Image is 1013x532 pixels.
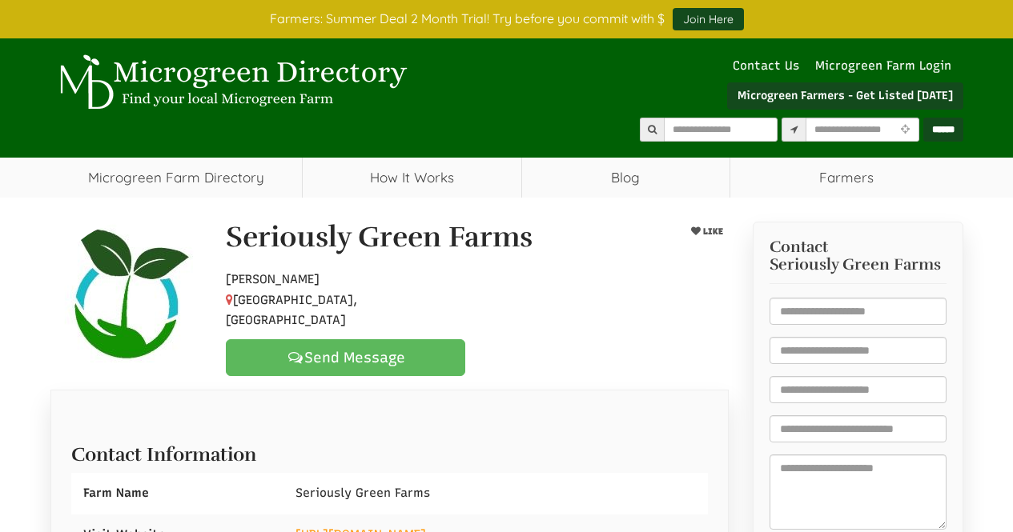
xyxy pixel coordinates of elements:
[725,58,807,73] a: Contact Us
[50,158,303,198] a: Microgreen Farm Directory
[897,125,914,135] i: Use Current Location
[226,339,465,376] a: Send Message
[38,8,975,30] div: Farmers: Summer Deal 2 Month Trial! Try before you commit with $
[52,222,212,382] img: Contact Seriously Green Farms
[71,436,709,465] h2: Contact Information
[730,158,963,198] span: Farmers
[770,238,947,274] h3: Contact
[71,473,283,514] div: Farm Name
[770,256,941,274] span: Seriously Green Farms
[673,8,744,30] a: Join Here
[50,54,411,110] img: Microgreen Directory
[226,272,320,286] span: [PERSON_NAME]
[295,486,430,500] span: Seriously Green Farms
[727,82,963,110] a: Microgreen Farmers - Get Listed [DATE]
[226,293,357,328] span: [GEOGRAPHIC_DATA], [GEOGRAPHIC_DATA]
[522,158,730,198] a: Blog
[701,226,723,237] span: LIKE
[815,58,959,73] a: Microgreen Farm Login
[50,390,730,390] ul: Profile Tabs
[226,222,533,254] h1: Seriously Green Farms
[303,158,521,198] a: How It Works
[685,222,729,242] button: LIKE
